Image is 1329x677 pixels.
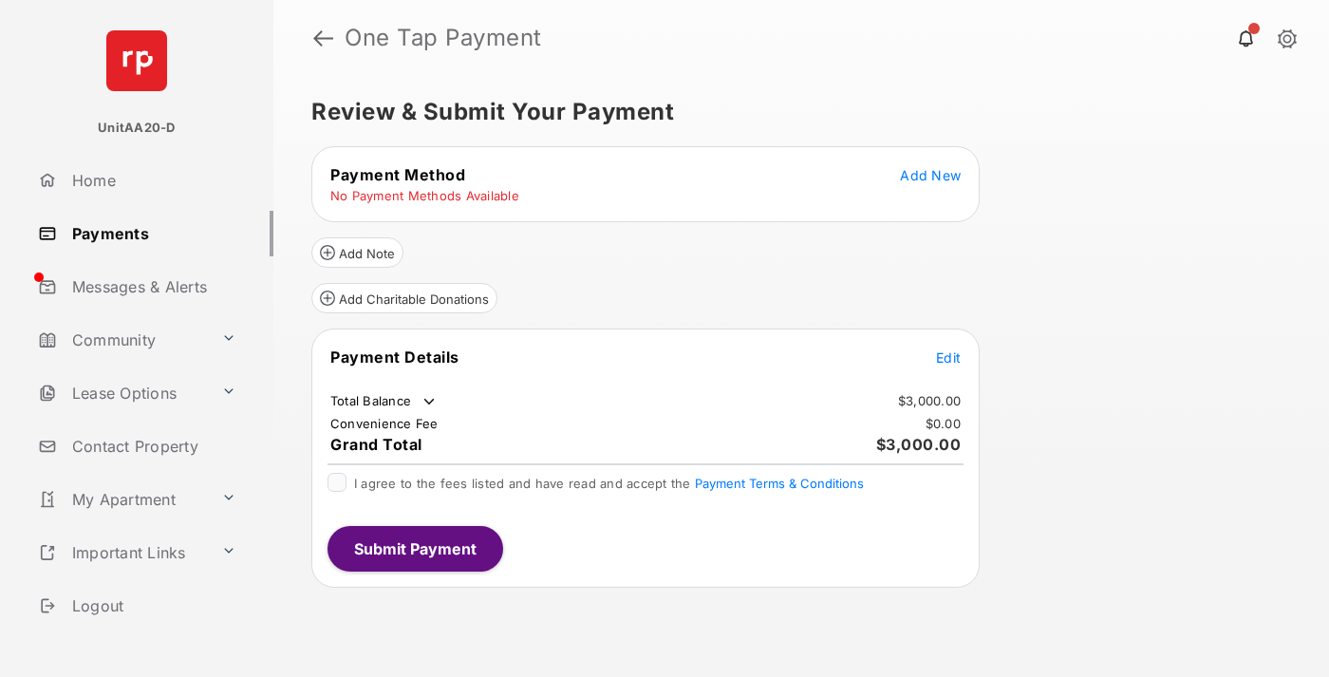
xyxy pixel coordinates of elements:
p: UnitAA20-D [98,119,175,138]
td: $0.00 [925,415,962,432]
a: Payments [30,211,273,256]
td: No Payment Methods Available [329,187,520,204]
a: My Apartment [30,477,214,522]
span: $3,000.00 [876,435,962,454]
a: Logout [30,583,273,629]
a: Community [30,317,214,363]
img: svg+xml;base64,PHN2ZyB4bWxucz0iaHR0cDovL3d3dy53My5vcmcvMjAwMC9zdmciIHdpZHRoPSI2NCIgaGVpZ2h0PSI2NC... [106,30,167,91]
strong: One Tap Payment [345,27,542,49]
button: Add New [900,165,961,184]
td: Total Balance [329,392,439,411]
span: Payment Details [330,348,459,367]
a: Contact Property [30,423,273,469]
span: I agree to the fees listed and have read and accept the [354,476,864,491]
td: $3,000.00 [897,392,962,409]
h5: Review & Submit Your Payment [311,101,1276,123]
span: Add New [900,167,961,183]
a: Important Links [30,530,214,575]
a: Home [30,158,273,203]
a: Lease Options [30,370,214,416]
button: Submit Payment [328,526,503,572]
span: Payment Method [330,165,465,184]
span: Grand Total [330,435,422,454]
td: Convenience Fee [329,415,440,432]
button: I agree to the fees listed and have read and accept the [695,476,864,491]
span: Edit [936,349,961,366]
button: Add Note [311,237,403,268]
button: Add Charitable Donations [311,283,497,313]
a: Messages & Alerts [30,264,273,310]
button: Edit [936,348,961,367]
